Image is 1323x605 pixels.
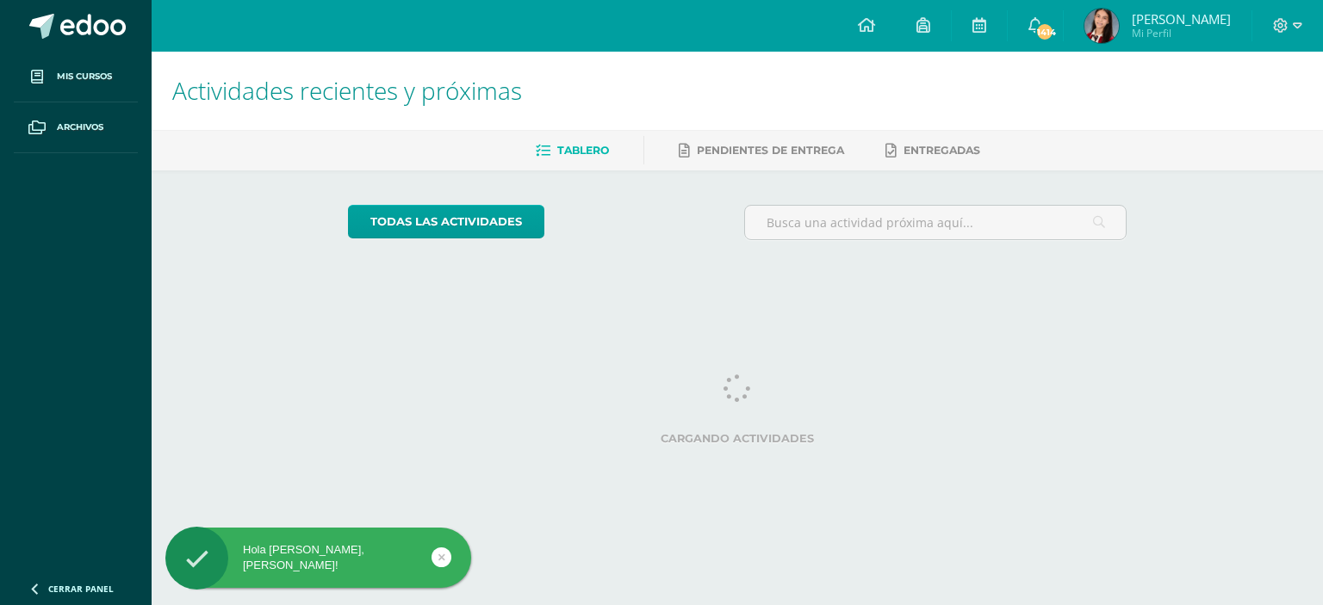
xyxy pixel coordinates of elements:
label: Cargando actividades [348,432,1127,445]
span: Cerrar panel [48,583,114,595]
a: Tablero [536,137,609,164]
span: Actividades recientes y próximas [172,74,522,107]
a: Entregadas [885,137,980,164]
span: [PERSON_NAME] [1132,10,1231,28]
span: Mis cursos [57,70,112,83]
span: Tablero [557,144,609,157]
img: 4c0059695913e044eeb3b2f58747fe5a.png [1084,9,1119,43]
span: Pendientes de entrega [697,144,844,157]
span: Entregadas [904,144,980,157]
a: Mis cursos [14,52,138,102]
span: Mi Perfil [1132,26,1231,40]
a: todas las Actividades [348,205,544,238]
div: Hola [PERSON_NAME], [PERSON_NAME]! [165,542,471,573]
span: Archivos [57,120,103,134]
span: 1414 [1035,22,1054,41]
a: Pendientes de entrega [679,137,844,164]
a: Archivos [14,102,138,153]
input: Busca una actividad próxima aquí... [745,206,1127,239]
